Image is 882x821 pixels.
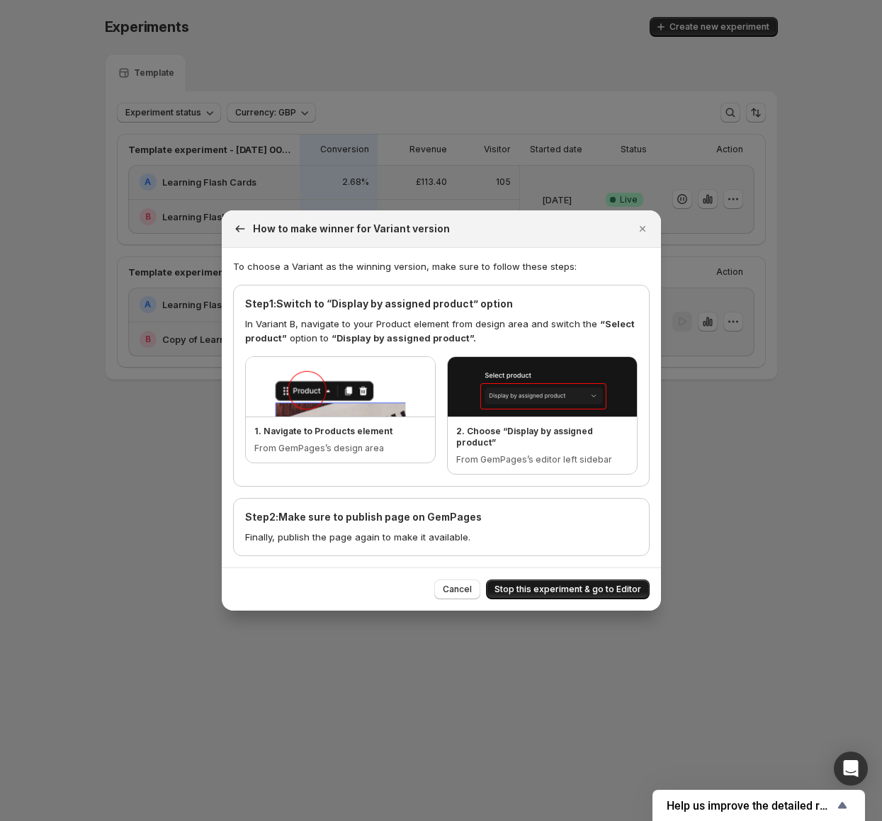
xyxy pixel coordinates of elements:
[633,219,652,239] button: Close
[245,317,638,345] p: In Variant B, navigate to your Product element from design area and switch the option to
[254,443,426,454] p: From GemPages’s design area
[667,797,851,814] button: Show survey - Help us improve the detailed report for A/B campaigns
[494,584,641,595] span: Stop this experiment & go to Editor
[443,584,472,595] span: Cancel
[456,454,628,465] p: From GemPages’s editor left sidebar
[245,510,638,524] h4: Step 2 : Make sure to publish page on GemPages
[434,579,480,599] button: Cancel
[486,579,650,599] button: Stop this experiment & go to Editor
[332,332,476,344] span: “Display by assigned product”.
[245,297,638,311] h4: Step 1 : Switch to “Display by assigned product” option
[448,357,637,417] img: 2. Choose “Display by assigned product”
[667,799,834,812] span: Help us improve the detailed report for A/B campaigns
[456,426,628,448] p: 2. Choose “Display by assigned product”
[254,426,426,437] p: 1. Navigate to Products element
[246,357,435,417] img: 1. Navigate to Products element
[233,259,650,273] h2: To choose a Variant as the winning version, make sure to follow these steps:
[245,530,638,544] p: Finally, publish the page again to make it available.
[834,752,868,786] div: Open Intercom Messenger
[253,222,450,236] h5: How to make winner for Variant version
